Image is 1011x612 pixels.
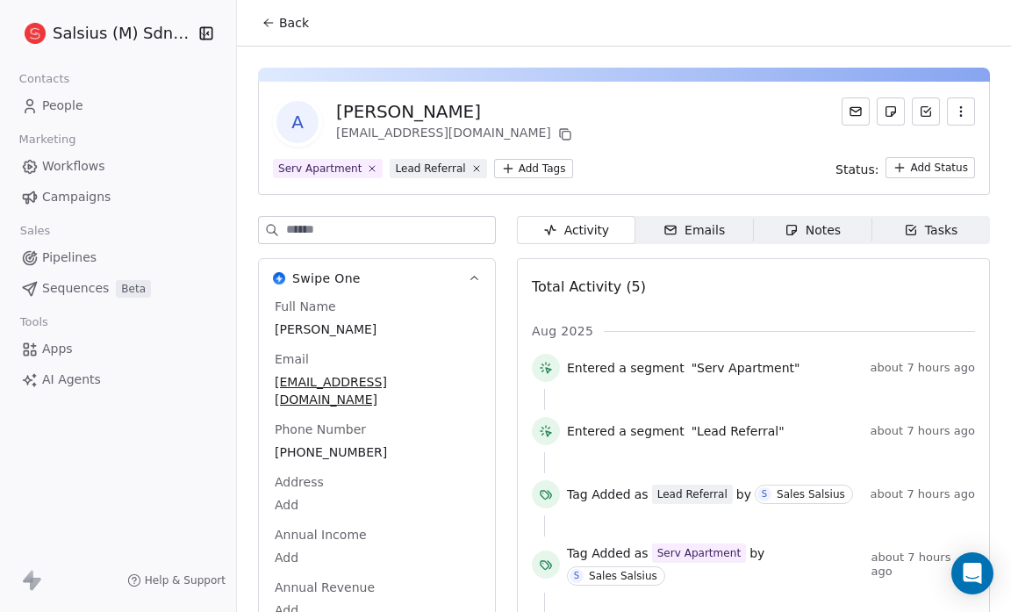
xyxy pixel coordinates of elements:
a: Campaigns [14,183,222,212]
a: Pipelines [14,243,222,272]
span: Workflows [42,157,105,176]
span: about 7 hours ago [871,487,975,501]
span: Contacts [11,66,77,92]
button: Add Status [886,157,975,178]
span: [PHONE_NUMBER] [275,443,479,461]
div: Emails [663,221,725,240]
span: Full Name [271,298,340,315]
a: Workflows [14,152,222,181]
span: Back [279,14,309,32]
span: Entered a segment [567,359,685,377]
a: People [14,91,222,120]
div: Serv Apartment [278,161,362,176]
span: Add [275,496,479,514]
span: Email [271,350,312,368]
span: Sequences [42,279,109,298]
img: logo%20salsius.png [25,23,46,44]
div: Open Intercom Messenger [951,552,993,594]
span: Swipe One [292,270,361,287]
span: "Lead Referral" [692,422,785,440]
span: Pipelines [42,248,97,267]
span: A [276,101,319,143]
div: Serv Apartment [657,545,741,561]
span: by [749,544,764,562]
button: Salsius (M) Sdn Bhd [21,18,187,48]
a: Help & Support [127,573,226,587]
div: S [762,487,767,501]
div: Tasks [904,221,958,240]
button: Add Tags [494,159,573,178]
span: [PERSON_NAME] [275,320,479,338]
span: about 7 hours ago [871,361,975,375]
span: Total Activity (5) [532,278,646,295]
span: as [635,544,649,562]
img: Swipe One [273,272,285,284]
span: Annual Income [271,526,370,544]
span: Tag Added [567,544,631,562]
span: Add [275,549,479,566]
span: Entered a segment [567,422,685,440]
span: Tag Added [567,486,631,503]
span: Tools [12,309,55,335]
span: Help & Support [145,573,226,587]
span: [EMAIL_ADDRESS][DOMAIN_NAME] [275,373,479,408]
div: Notes [785,221,841,240]
span: Phone Number [271,421,369,438]
a: Apps [14,335,222,364]
span: "Serv Apartment" [692,359,800,377]
span: Campaigns [42,188,111,206]
span: Annual Revenue [271,579,378,596]
span: AI Agents [42,371,101,389]
a: SequencesBeta [14,274,222,303]
button: Back [251,7,319,39]
div: Sales Salsius [589,570,657,582]
span: about 7 hours ago [871,424,975,438]
span: as [635,486,649,503]
span: People [42,97,83,115]
div: Sales Salsius [777,488,845,500]
div: S [574,569,579,583]
span: Marketing [11,126,83,153]
span: about 7 hours ago [871,551,976,579]
div: Lead Referral [395,161,465,176]
span: Salsius (M) Sdn Bhd [53,22,194,45]
span: Beta [116,280,151,298]
div: Lead Referral [657,486,728,502]
div: [EMAIL_ADDRESS][DOMAIN_NAME] [336,124,576,145]
span: Aug 2025 [532,322,593,340]
button: Swipe OneSwipe One [259,259,495,298]
span: Sales [12,218,58,244]
span: Status: [835,161,878,178]
span: by [736,486,751,503]
span: Apps [42,340,73,358]
div: [PERSON_NAME] [336,99,576,124]
span: Address [271,473,327,491]
a: AI Agents [14,365,222,394]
